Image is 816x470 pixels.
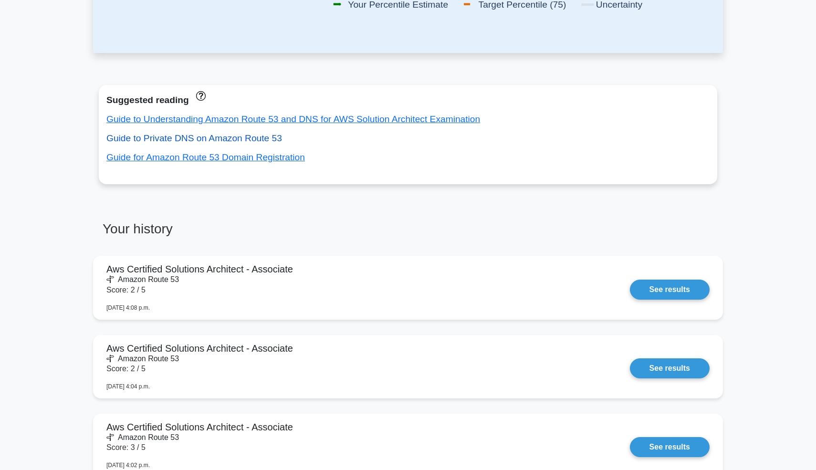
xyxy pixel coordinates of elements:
a: Guide to Understanding Amazon Route 53 and DNS for AWS Solution Architect Examination [106,114,480,124]
h3: Your history [99,221,402,245]
a: Guide for Amazon Route 53 Domain Registration [106,152,305,162]
a: See results [630,280,710,300]
div: Suggested reading [106,93,710,108]
a: Guide to Private DNS on Amazon Route 53 [106,133,282,143]
a: See results [630,437,710,457]
a: See results [630,358,710,378]
a: These concepts have been answered less than 50% correct. The guides disapear when you answer ques... [194,90,206,100]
